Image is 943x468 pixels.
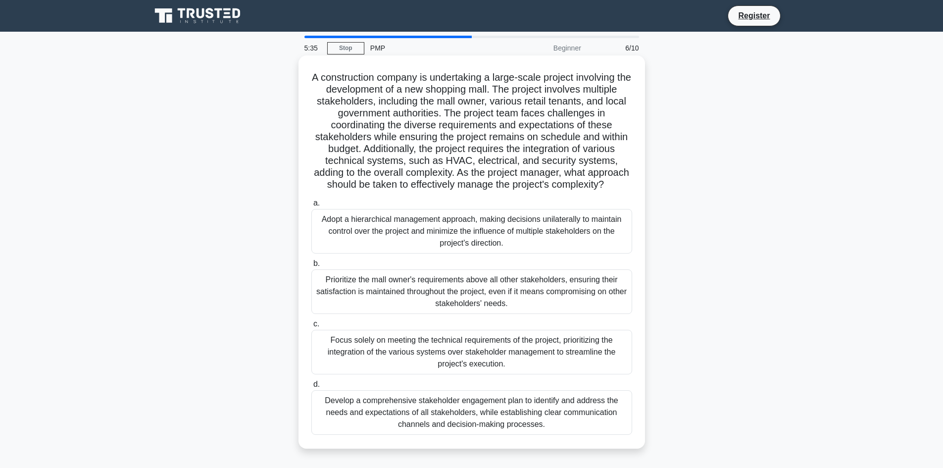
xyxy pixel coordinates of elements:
[311,269,632,314] div: Prioritize the mall owner's requirements above all other stakeholders, ensuring their satisfactio...
[298,38,327,58] div: 5:35
[732,9,776,22] a: Register
[313,319,319,328] span: c.
[364,38,500,58] div: PMP
[327,42,364,54] a: Stop
[587,38,645,58] div: 6/10
[311,390,632,435] div: Develop a comprehensive stakeholder engagement plan to identify and address the needs and expecta...
[310,71,633,191] h5: A construction company is undertaking a large-scale project involving the development of a new sh...
[311,209,632,254] div: Adopt a hierarchical management approach, making decisions unilaterally to maintain control over ...
[313,380,320,388] span: d.
[313,199,320,207] span: a.
[500,38,587,58] div: Beginner
[313,259,320,267] span: b.
[311,330,632,374] div: Focus solely on meeting the technical requirements of the project, prioritizing the integration o...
